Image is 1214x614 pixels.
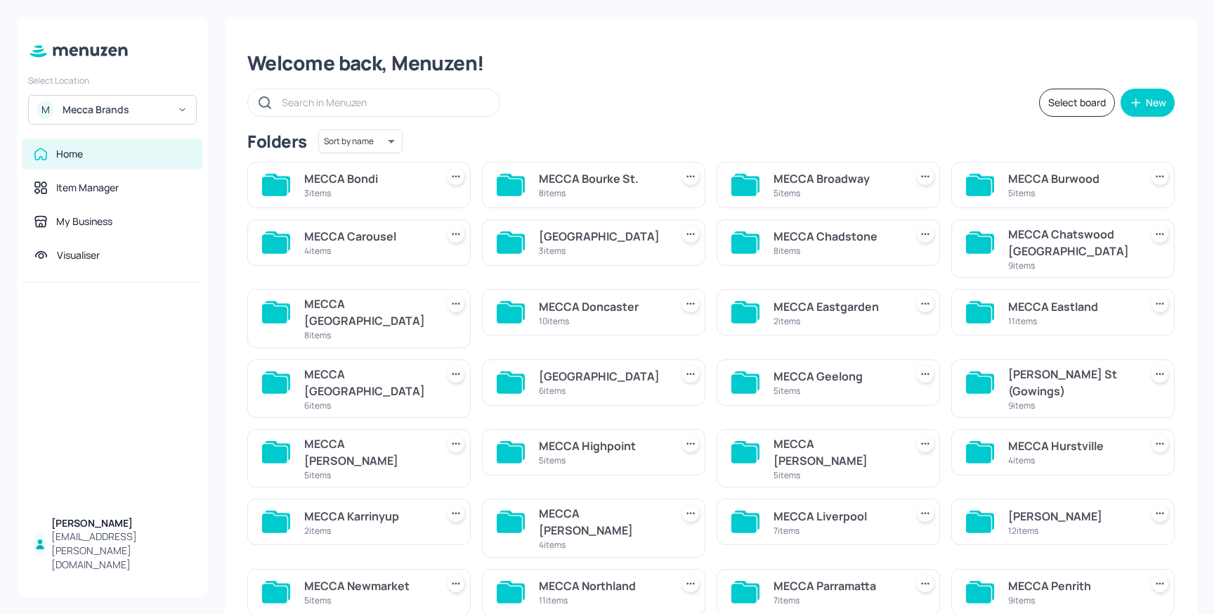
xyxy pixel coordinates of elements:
[304,399,431,411] div: 6 items
[774,368,900,385] div: MECCA Geelong
[304,187,431,199] div: 3 items
[28,75,197,87] div: Select Location
[1008,594,1135,606] div: 9 items
[1008,226,1135,260] div: MECCA Chatswood [GEOGRAPHIC_DATA]
[1121,89,1175,117] button: New
[304,594,431,606] div: 5 items
[539,437,665,454] div: MECCA Highpoint
[1008,399,1135,411] div: 9 items
[282,92,485,113] input: Search in Menuzen
[539,385,665,397] div: 6 items
[539,505,665,539] div: MECCA [PERSON_NAME]
[304,469,431,481] div: 5 items
[304,366,431,399] div: MECCA [GEOGRAPHIC_DATA]
[539,298,665,315] div: MECCA Doncaster
[304,525,431,537] div: 2 items
[304,329,431,341] div: 8 items
[1008,298,1135,315] div: MECCA Eastland
[539,454,665,466] div: 5 items
[774,508,900,525] div: MECCA Liverpool
[1146,98,1166,108] div: New
[774,435,900,469] div: MECCA [PERSON_NAME]
[539,245,665,257] div: 3 items
[1008,525,1135,537] div: 12 items
[539,539,665,551] div: 4 items
[1008,366,1135,399] div: [PERSON_NAME] St (Gowings)
[539,315,665,327] div: 10 items
[539,368,665,385] div: [GEOGRAPHIC_DATA]
[539,170,665,187] div: MECCA Bourke St.
[1008,187,1135,199] div: 5 items
[56,147,83,161] div: Home
[774,594,900,606] div: 7 items
[774,385,900,397] div: 5 items
[774,577,900,594] div: MECCA Parramatta
[304,245,431,257] div: 4 items
[774,315,900,327] div: 2 items
[539,228,665,245] div: [GEOGRAPHIC_DATA]
[539,187,665,199] div: 8 items
[1008,454,1135,466] div: 4 items
[304,295,431,329] div: MECCA [GEOGRAPHIC_DATA]
[539,577,665,594] div: MECCA Northland
[247,130,307,153] div: Folders
[1039,89,1115,117] button: Select board
[63,103,169,117] div: Mecca Brands
[318,127,403,155] div: Sort by name
[1008,577,1135,594] div: MECCA Penrith
[1008,170,1135,187] div: MECCA Burwood
[37,101,54,118] div: M
[539,594,665,606] div: 11 items
[247,51,1175,76] div: Welcome back, Menuzen!
[774,525,900,537] div: 7 items
[1008,315,1135,327] div: 11 items
[774,187,900,199] div: 5 items
[51,516,191,530] div: [PERSON_NAME]
[51,530,191,572] div: [EMAIL_ADDRESS][PERSON_NAME][DOMAIN_NAME]
[56,181,119,195] div: Item Manager
[1008,437,1135,454] div: MECCA Hurstville
[774,469,900,481] div: 5 items
[304,228,431,245] div: MECCA Carousel
[57,248,100,262] div: Visualiser
[304,508,431,525] div: MECCA Karrinyup
[304,170,431,187] div: MECCA Bondi
[1008,260,1135,271] div: 9 items
[774,245,900,257] div: 8 items
[1008,508,1135,525] div: [PERSON_NAME]
[304,577,431,594] div: MECCA Newmarket
[304,435,431,469] div: MECCA [PERSON_NAME]
[774,298,900,315] div: MECCA Eastgarden
[56,215,112,229] div: My Business
[774,170,900,187] div: MECCA Broadway
[774,228,900,245] div: MECCA Chadstone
